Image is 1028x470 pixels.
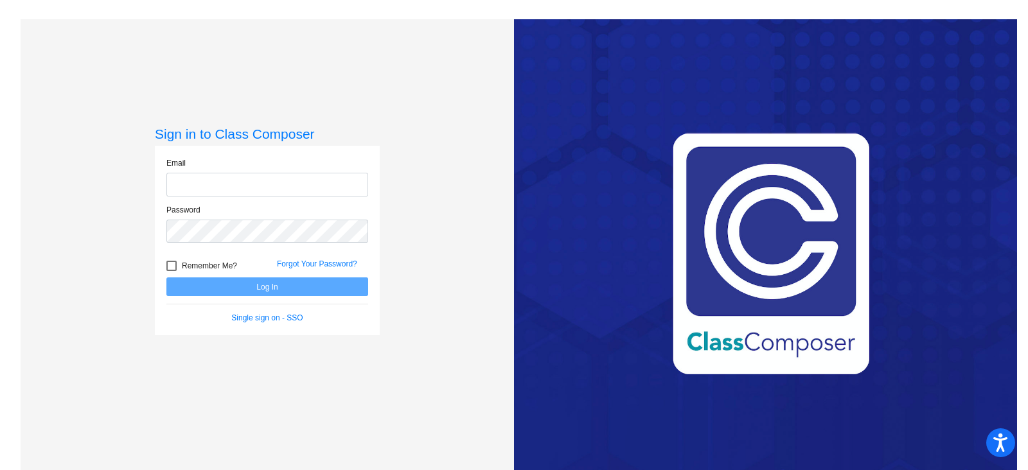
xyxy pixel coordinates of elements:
[277,259,357,268] a: Forgot Your Password?
[182,258,237,274] span: Remember Me?
[166,277,368,296] button: Log In
[155,126,380,142] h3: Sign in to Class Composer
[166,157,186,169] label: Email
[231,313,303,322] a: Single sign on - SSO
[166,204,200,216] label: Password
